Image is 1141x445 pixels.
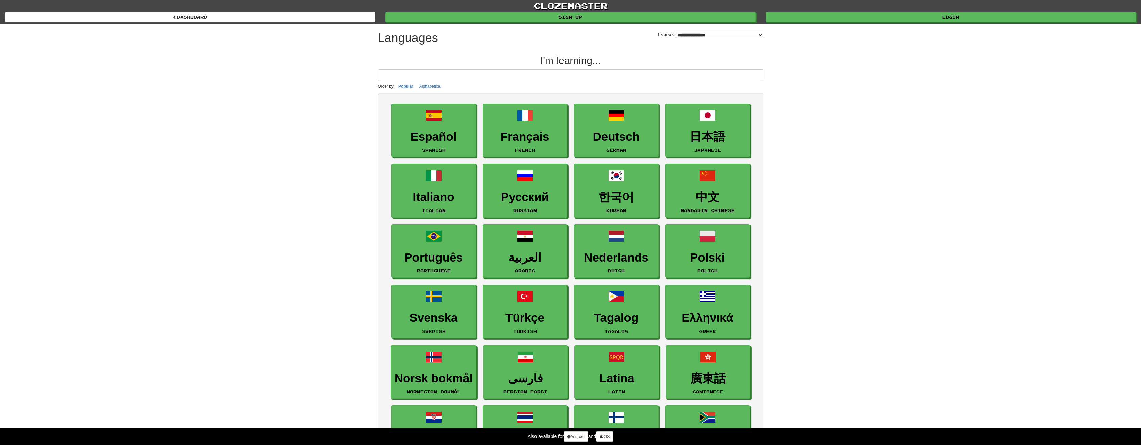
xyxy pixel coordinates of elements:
[606,148,626,152] small: German
[596,431,613,442] a: iOS
[578,191,655,204] h3: 한국어
[608,268,625,273] small: Dutch
[578,311,655,325] h3: Tagalog
[417,268,451,273] small: Portuguese
[766,12,1136,22] a: Login
[407,389,461,394] small: Norwegian Bokmål
[608,389,625,394] small: Latin
[574,224,659,278] a: NederlandsDutch
[665,104,750,157] a: 日本語Japanese
[5,12,375,22] a: dashboard
[378,31,438,45] h1: Languages
[422,329,446,334] small: Swedish
[503,389,547,394] small: Persian Farsi
[422,148,446,152] small: Spanish
[681,208,735,213] small: Mandarin Chinese
[483,164,567,218] a: РусскийRussian
[694,148,721,152] small: Japanese
[669,191,746,204] h3: 中文
[395,251,472,264] h3: Português
[578,251,655,264] h3: Nederlands
[693,389,723,394] small: Cantonese
[395,311,472,325] h3: Svenska
[574,345,659,399] a: LatinaLatin
[391,285,476,338] a: SvenskaSwedish
[487,372,564,385] h3: فارسی
[391,345,476,399] a: Norsk bokmålNorwegian Bokmål
[396,83,415,90] button: Popular
[564,431,588,442] a: Android
[385,12,756,22] a: Sign up
[378,55,763,66] h2: I'm learning...
[669,372,746,385] h3: 廣東話
[513,208,537,213] small: Russian
[483,345,568,399] a: فارسیPersian Farsi
[395,372,473,385] h3: Norsk bokmål
[606,208,626,213] small: Korean
[395,191,472,204] h3: Italiano
[515,268,535,273] small: Arabic
[604,329,628,334] small: Tagalog
[665,164,750,218] a: 中文Mandarin Chinese
[513,329,537,334] small: Turkish
[666,345,750,399] a: 廣東話Cantonese
[391,164,476,218] a: ItalianoItalian
[665,224,750,278] a: PolskiPolish
[422,208,446,213] small: Italian
[676,32,763,38] select: I speak:
[391,104,476,157] a: EspañolSpanish
[699,329,716,334] small: Greek
[483,104,567,157] a: FrançaisFrench
[395,130,472,143] h3: Español
[578,372,655,385] h3: Latina
[574,164,659,218] a: 한국어Korean
[669,251,746,264] h3: Polski
[486,191,564,204] h3: Русский
[515,148,535,152] small: French
[391,224,476,278] a: PortuguêsPortuguese
[669,311,746,325] h3: Ελληνικά
[417,83,443,90] button: Alphabetical
[378,84,395,89] small: Order by:
[483,285,567,338] a: TürkçeTurkish
[574,285,659,338] a: TagalogTagalog
[697,268,718,273] small: Polish
[483,224,567,278] a: العربيةArabic
[665,285,750,338] a: ΕλληνικάGreek
[578,130,655,143] h3: Deutsch
[486,130,564,143] h3: Français
[658,31,763,38] label: I speak:
[574,104,659,157] a: DeutschGerman
[669,130,746,143] h3: 日本語
[486,251,564,264] h3: العربية
[486,311,564,325] h3: Türkçe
